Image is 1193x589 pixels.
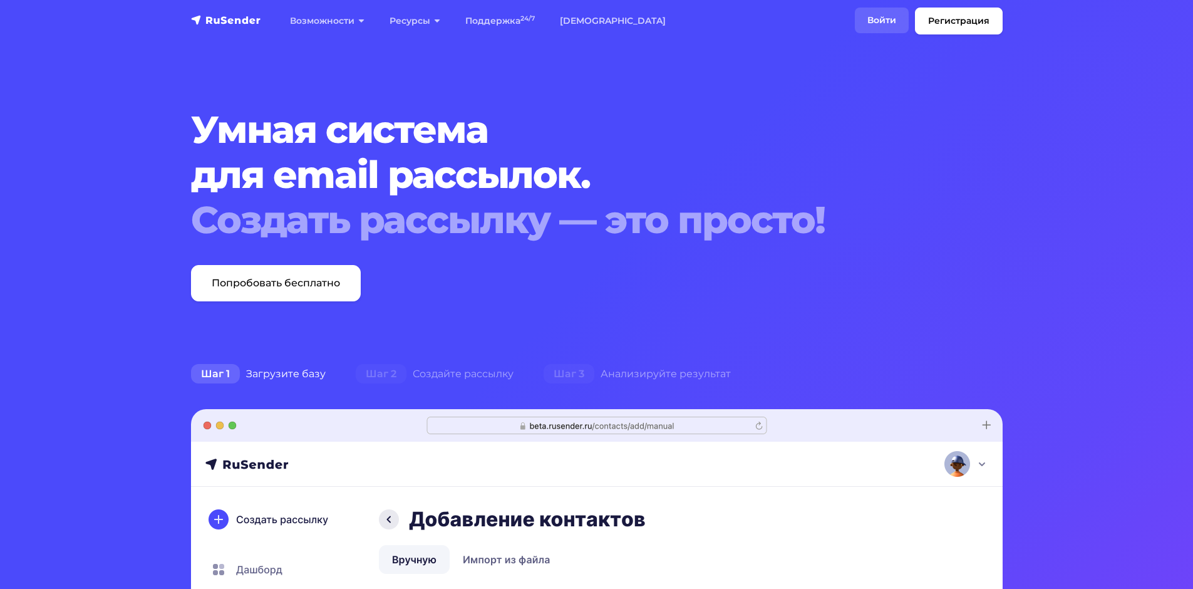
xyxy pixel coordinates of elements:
[547,8,678,34] a: [DEMOGRAPHIC_DATA]
[520,14,535,23] sup: 24/7
[544,364,594,384] span: Шаг 3
[191,107,934,242] h1: Умная система для email рассылок.
[356,364,406,384] span: Шаг 2
[277,8,377,34] a: Возможности
[453,8,547,34] a: Поддержка24/7
[915,8,1003,34] a: Регистрация
[191,364,240,384] span: Шаг 1
[191,197,934,242] div: Создать рассылку — это просто!
[341,362,529,387] div: Создайте рассылку
[855,8,909,33] a: Войти
[176,362,341,387] div: Загрузите базу
[191,14,261,26] img: RuSender
[377,8,453,34] a: Ресурсы
[191,265,361,301] a: Попробовать бесплатно
[529,362,746,387] div: Анализируйте результат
